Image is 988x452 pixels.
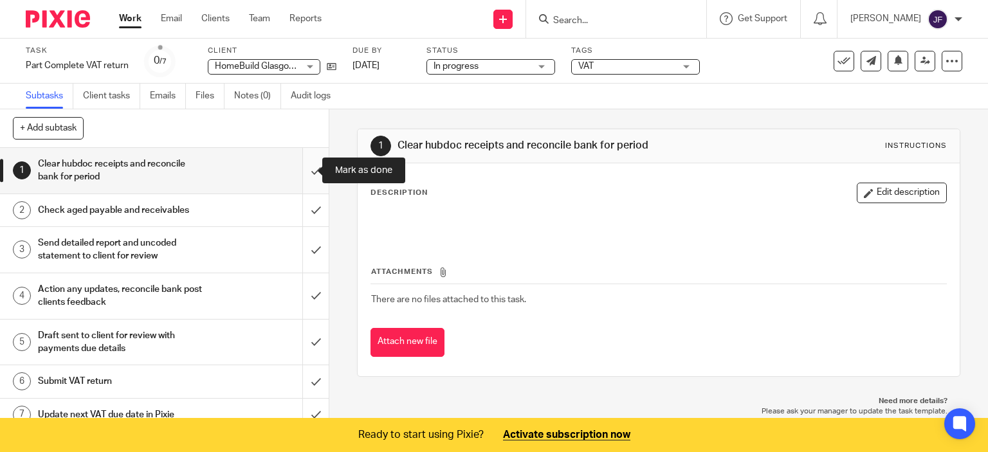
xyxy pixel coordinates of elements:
h1: Check aged payable and receivables [38,201,206,220]
h1: Send detailed report and uncoded statement to client for review [38,233,206,266]
p: Please ask your manager to update the task template. [370,406,948,417]
label: Client [208,46,336,56]
a: Audit logs [291,84,340,109]
span: In progress [434,62,479,71]
span: HomeBuild Glasgow Ltd [215,62,311,71]
button: Edit description [857,183,947,203]
p: Description [370,188,428,198]
div: 1 [370,136,391,156]
span: [DATE] [352,61,380,70]
h1: Action any updates, reconcile bank post clients feedback [38,280,206,312]
button: + Add subtask [13,117,84,139]
div: 0 [154,53,167,68]
div: 2 [13,201,31,219]
div: 3 [13,240,31,258]
a: Email [161,12,182,25]
a: Client tasks [83,84,140,109]
a: Emails [150,84,186,109]
p: [PERSON_NAME] [850,12,921,25]
a: Work [119,12,142,25]
h1: Submit VAT return [38,372,206,391]
div: 5 [13,333,31,351]
span: There are no files attached to this task. [371,295,526,304]
a: Subtasks [26,84,73,109]
div: 6 [13,372,31,390]
label: Due by [352,46,410,56]
label: Tags [571,46,700,56]
div: Instructions [885,141,947,151]
img: svg%3E [928,9,948,30]
a: Reports [289,12,322,25]
button: Attach new file [370,328,444,357]
a: Notes (0) [234,84,281,109]
label: Status [426,46,555,56]
h1: Clear hubdoc receipts and reconcile bank for period [38,154,206,187]
div: Part Complete VAT return [26,59,129,72]
label: Task [26,46,129,56]
div: 7 [13,406,31,424]
div: 4 [13,287,31,305]
h1: Update next VAT due date in Pixie [38,405,206,424]
img: Pixie [26,10,90,28]
a: Files [196,84,224,109]
input: Search [552,15,668,27]
h1: Clear hubdoc receipts and reconcile bank for period [398,139,686,152]
span: VAT [578,62,594,71]
span: Get Support [738,14,787,23]
a: Team [249,12,270,25]
h1: Draft sent to client for review with payments due details [38,326,206,359]
span: Attachments [371,268,433,275]
p: Need more details? [370,396,948,406]
small: /7 [160,58,167,65]
div: 1 [13,161,31,179]
a: Clients [201,12,230,25]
